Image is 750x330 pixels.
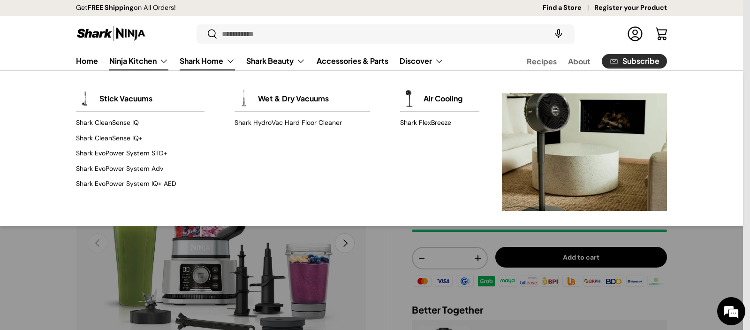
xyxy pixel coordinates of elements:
a: Subscribe [602,54,667,69]
p: Get on All Orders! [76,3,176,13]
nav: Primary [76,52,444,70]
summary: Ninja Kitchen [104,52,174,70]
nav: Secondary [504,52,667,70]
a: Home [76,52,98,70]
summary: Shark Home [174,52,241,70]
summary: Discover [394,52,449,70]
a: Accessories & Parts [317,52,388,70]
a: Register your Product [594,3,667,13]
a: About [568,52,591,70]
a: Find a Store [543,3,594,13]
strong: FREE Shipping [88,3,134,12]
speech-search-button: Search by voice [544,23,574,44]
summary: Shark Beauty [241,52,311,70]
span: Subscribe [622,57,659,65]
img: Shark Ninja Philippines [76,24,146,43]
a: Recipes [527,52,557,70]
